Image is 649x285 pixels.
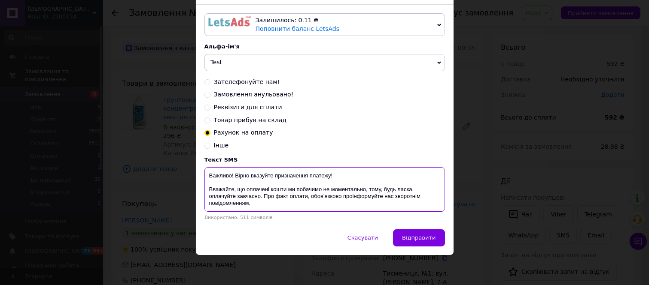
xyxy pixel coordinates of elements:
button: Відправити [393,229,445,246]
span: Відправити [402,234,436,241]
span: Скасувати [347,234,378,241]
div: Використано: 511 символів [204,215,445,220]
div: Текст SMS [204,156,445,163]
a: Поповнити баланс LetsAds [256,25,340,32]
span: Альфа-ім'я [204,43,240,50]
button: Скасувати [338,229,387,246]
span: Test [210,59,222,66]
span: Зателефонуйте нам! [214,78,280,85]
span: Реквізити для сплати [214,104,282,111]
span: Інше [214,142,229,149]
span: Рахунок на оплату [214,129,273,136]
span: Замовлення анульовано! [214,91,294,98]
div: Залишилось: 0.11 ₴ [256,16,434,25]
textarea: Сума до оплати 592 грн В призначенні вказати: "За товар згідно замовлення № 366261220" Найменуван... [204,167,445,212]
span: Товар прибув на склад [214,117,287,123]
